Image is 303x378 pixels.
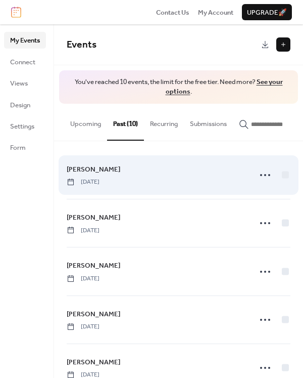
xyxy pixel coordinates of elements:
a: [PERSON_NAME] [67,260,120,271]
a: My Events [4,32,46,48]
a: See your options [166,75,283,98]
span: Settings [10,121,34,132]
a: [PERSON_NAME] [67,212,120,223]
span: Upgrade 🚀 [247,8,287,18]
span: [PERSON_NAME] [67,309,120,319]
span: [PERSON_NAME] [67,213,120,223]
a: Contact Us [156,7,189,17]
span: Design [10,100,30,110]
span: Contact Us [156,8,189,18]
span: Form [10,143,26,153]
a: Connect [4,54,46,70]
a: Design [4,97,46,113]
button: Upgrade🚀 [242,4,292,20]
span: My Events [10,35,40,46]
span: You've reached 10 events, the limit for the free tier. Need more? . [69,77,288,97]
span: [DATE] [67,274,99,283]
a: My Account [198,7,233,17]
button: Past (10) [107,104,144,140]
button: Upcoming [64,104,107,139]
span: Connect [10,57,35,67]
img: logo [11,7,21,18]
span: [PERSON_NAME] [67,164,120,175]
span: [PERSON_NAME] [67,261,120,271]
button: Recurring [144,104,184,139]
a: [PERSON_NAME] [67,309,120,320]
a: Views [4,75,46,91]
span: [DATE] [67,178,99,187]
a: [PERSON_NAME] [67,357,120,368]
span: [PERSON_NAME] [67,357,120,367]
span: Views [10,78,28,89]
a: [PERSON_NAME] [67,164,120,175]
span: [DATE] [67,322,99,331]
span: Events [67,35,96,54]
a: Settings [4,118,46,134]
button: Submissions [184,104,233,139]
a: Form [4,139,46,155]
span: [DATE] [67,226,99,235]
span: My Account [198,8,233,18]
